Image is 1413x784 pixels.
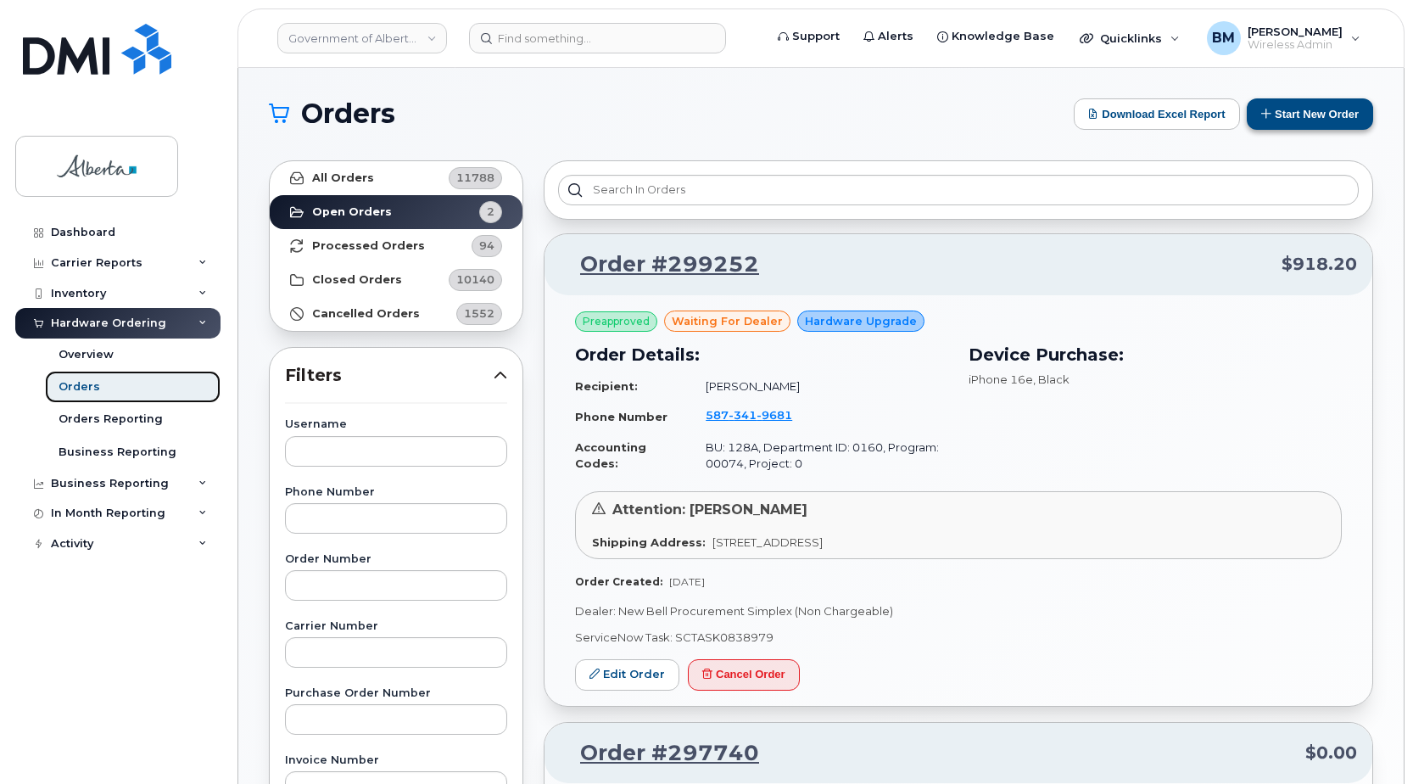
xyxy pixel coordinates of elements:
[1247,98,1373,130] button: Start New Order
[575,575,662,588] strong: Order Created:
[285,688,507,699] label: Purchase Order Number
[285,487,507,498] label: Phone Number
[1074,98,1240,130] button: Download Excel Report
[575,440,646,470] strong: Accounting Codes:
[560,249,759,280] a: Order #299252
[757,408,792,422] span: 9681
[690,433,948,478] td: BU: 128A, Department ID: 0160, Program: 00074, Project: 0
[312,273,402,287] strong: Closed Orders
[592,535,706,549] strong: Shipping Address:
[1305,741,1357,765] span: $0.00
[706,408,813,422] a: 5873419681
[285,363,494,388] span: Filters
[456,272,494,288] span: 10140
[285,755,507,766] label: Invoice Number
[690,372,948,401] td: [PERSON_NAME]
[688,659,800,691] button: Cancel Order
[312,171,374,185] strong: All Orders
[706,408,792,422] span: 587
[560,738,759,769] a: Order #297740
[1282,252,1357,277] span: $918.20
[969,372,1033,386] span: iPhone 16e
[575,379,638,393] strong: Recipient:
[464,305,494,322] span: 1552
[312,307,420,321] strong: Cancelled Orders
[270,229,522,263] a: Processed Orders94
[270,195,522,229] a: Open Orders2
[575,659,679,691] a: Edit Order
[270,297,522,331] a: Cancelled Orders1552
[487,204,494,220] span: 2
[575,630,1342,646] p: ServiceNow Task: SCTASK0838979
[479,238,494,254] span: 94
[575,603,1342,619] p: Dealer: New Bell Procurement Simplex (Non Chargeable)
[285,554,507,565] label: Order Number
[669,575,705,588] span: [DATE]
[312,205,392,219] strong: Open Orders
[558,175,1359,205] input: Search in orders
[583,314,650,329] span: Preapproved
[712,535,823,549] span: [STREET_ADDRESS]
[729,408,757,422] span: 341
[575,342,948,367] h3: Order Details:
[575,410,667,423] strong: Phone Number
[285,419,507,430] label: Username
[285,621,507,632] label: Carrier Number
[456,170,494,186] span: 11788
[672,313,783,329] span: waiting for dealer
[805,313,917,329] span: Hardware Upgrade
[301,101,395,126] span: Orders
[270,161,522,195] a: All Orders11788
[312,239,425,253] strong: Processed Orders
[1033,372,1070,386] span: , Black
[969,342,1342,367] h3: Device Purchase:
[270,263,522,297] a: Closed Orders10140
[612,501,807,518] span: Attention: [PERSON_NAME]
